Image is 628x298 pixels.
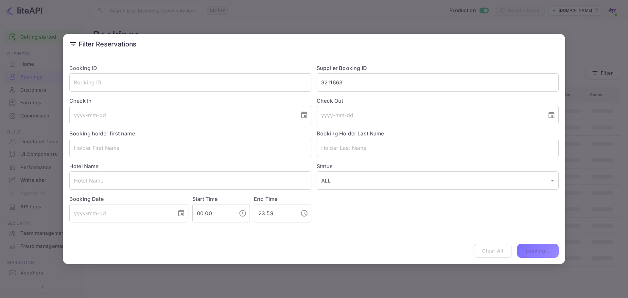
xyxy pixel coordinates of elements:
label: Hotel Name [69,163,99,169]
label: Start Time [192,196,218,202]
label: Status [317,162,559,170]
input: Supplier Booking ID [317,73,559,92]
input: Booking ID [69,73,311,92]
input: yyyy-mm-dd [69,204,172,222]
button: Choose time, selected time is 11:59 PM [298,207,311,220]
label: Check In [69,97,311,105]
label: Booking Date [69,195,188,203]
input: Holder Last Name [317,139,559,157]
input: hh:mm [254,204,295,222]
label: End Time [254,196,277,202]
input: Holder First Name [69,139,311,157]
input: Hotel Name [69,171,311,190]
input: yyyy-mm-dd [69,106,295,124]
input: hh:mm [192,204,234,222]
label: Booking ID [69,65,97,71]
label: Booking holder first name [69,130,135,137]
div: ALL [317,171,559,190]
input: yyyy-mm-dd [317,106,542,124]
button: Choose date [298,109,311,122]
label: Check Out [317,97,559,105]
button: Choose date [545,109,558,122]
label: Booking Holder Last Name [317,130,384,137]
button: Choose date [175,207,188,220]
h2: Filter Reservations [63,34,565,55]
button: Choose time, selected time is 12:00 AM [236,207,249,220]
label: Supplier Booking ID [317,65,367,71]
